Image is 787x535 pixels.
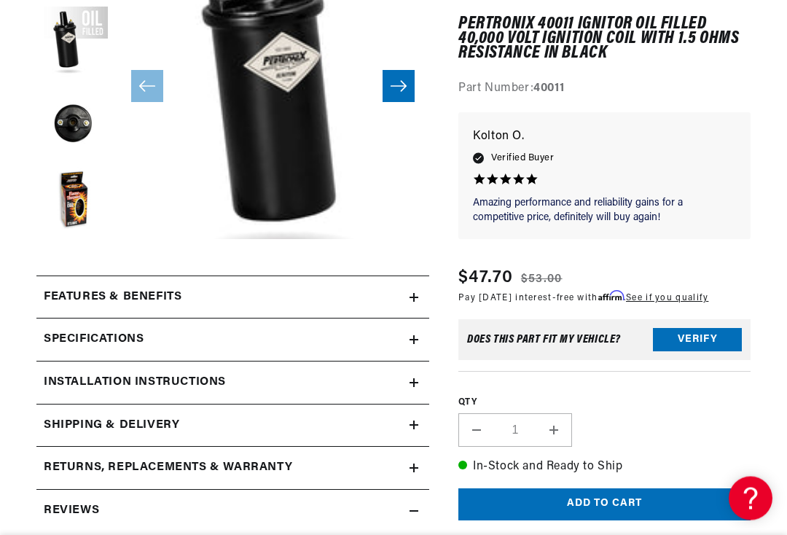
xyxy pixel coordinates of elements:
[473,128,736,148] p: Kolton O.
[44,289,181,308] h2: Features & Benefits
[473,196,736,224] p: Amazing performance and reliability gains for a competitive price, definitely will buy again!
[36,168,109,241] button: Load image 4 in gallery view
[44,417,179,436] h2: Shipping & Delivery
[44,331,144,350] h2: Specifications
[521,271,563,289] s: $53.00
[44,459,292,478] h2: Returns, Replacements & Warranty
[44,502,99,521] h2: Reviews
[458,488,751,521] button: Add to cart
[458,79,751,98] div: Part Number:
[131,71,163,103] button: Slide left
[36,405,429,448] summary: Shipping & Delivery
[36,362,429,405] summary: Installation instructions
[458,458,751,477] p: In-Stock and Ready to Ship
[598,291,624,302] span: Affirm
[36,277,429,319] summary: Features & Benefits
[36,7,109,80] button: Load image 2 in gallery view
[383,71,415,103] button: Slide right
[36,87,109,160] button: Load image 3 in gallery view
[533,82,564,94] strong: 40011
[491,150,554,166] span: Verified Buyer
[458,265,514,292] span: $47.70
[458,397,751,409] label: QTY
[653,328,742,351] button: Verify
[458,292,708,305] p: Pay [DATE] interest-free with .
[467,334,621,345] div: Does This part fit My vehicle?
[458,17,751,61] h1: PerTronix 40011 Ignitor Oil Filled 40,000 Volt Ignition Coil with 1.5 Ohms Resistance in Black
[36,448,429,490] summary: Returns, Replacements & Warranty
[626,294,708,303] a: See if you qualify - Learn more about Affirm Financing (opens in modal)
[36,491,429,533] summary: Reviews
[44,374,226,393] h2: Installation instructions
[36,319,429,362] summary: Specifications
